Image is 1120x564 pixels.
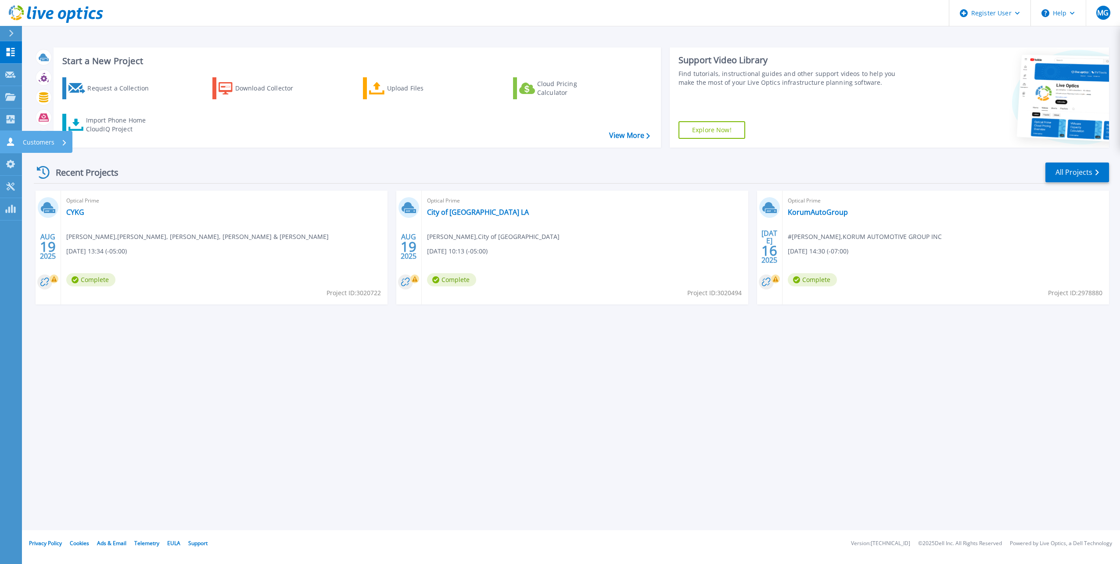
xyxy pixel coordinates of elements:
div: AUG 2025 [400,231,417,263]
a: CYKG [66,208,84,217]
span: [DATE] 10:13 (-05:00) [427,246,488,256]
span: Optical Prime [66,196,382,206]
a: Cloud Pricing Calculator [513,77,611,99]
div: Find tutorials, instructional guides and other support videos to help you make the most of your L... [678,69,905,87]
a: Upload Files [363,77,461,99]
a: Explore Now! [678,121,745,139]
span: 19 [40,243,56,250]
span: Project ID: 3020494 [687,288,742,298]
a: View More [609,131,650,140]
div: Request a Collection [87,80,158,97]
span: Complete [427,273,476,286]
a: City of [GEOGRAPHIC_DATA] LA [427,208,529,217]
a: KorumAutoGroup [788,208,848,217]
a: Telemetry [134,539,159,547]
span: Complete [66,273,115,286]
span: Project ID: 2978880 [1048,288,1102,298]
a: All Projects [1045,163,1109,182]
a: Request a Collection [62,77,160,99]
li: Version: [TECHNICAL_ID] [851,541,910,546]
span: #[PERSON_NAME] , KORUM AUTOMOTIVE GROUP INC [788,232,942,242]
div: Recent Projects [34,162,130,183]
span: Optical Prime [427,196,743,206]
div: Upload Files [387,80,457,97]
span: Optical Prime [788,196,1104,206]
a: Ads & Email [97,539,126,547]
div: AUG 2025 [39,231,56,263]
p: Customers [23,131,54,154]
div: Cloud Pricing Calculator [537,80,607,97]
span: [PERSON_NAME] , City of [GEOGRAPHIC_DATA] [427,232,560,242]
div: Support Video Library [678,54,905,66]
li: Powered by Live Optics, a Dell Technology [1010,541,1112,546]
div: Download Collector [235,80,305,97]
div: [DATE] 2025 [761,231,778,263]
span: [PERSON_NAME] , [PERSON_NAME], [PERSON_NAME], [PERSON_NAME] & [PERSON_NAME] [66,232,329,242]
span: 19 [401,243,416,250]
span: 16 [761,247,777,254]
a: Download Collector [212,77,310,99]
div: Import Phone Home CloudIQ Project [86,116,154,134]
a: Cookies [70,539,89,547]
span: [DATE] 13:34 (-05:00) [66,246,127,256]
span: [DATE] 14:30 (-07:00) [788,246,848,256]
a: Support [188,539,208,547]
li: © 2025 Dell Inc. All Rights Reserved [918,541,1002,546]
span: MG [1097,9,1109,16]
a: Privacy Policy [29,539,62,547]
span: Complete [788,273,837,286]
a: EULA [167,539,180,547]
h3: Start a New Project [62,56,650,66]
span: Project ID: 3020722 [327,288,381,298]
